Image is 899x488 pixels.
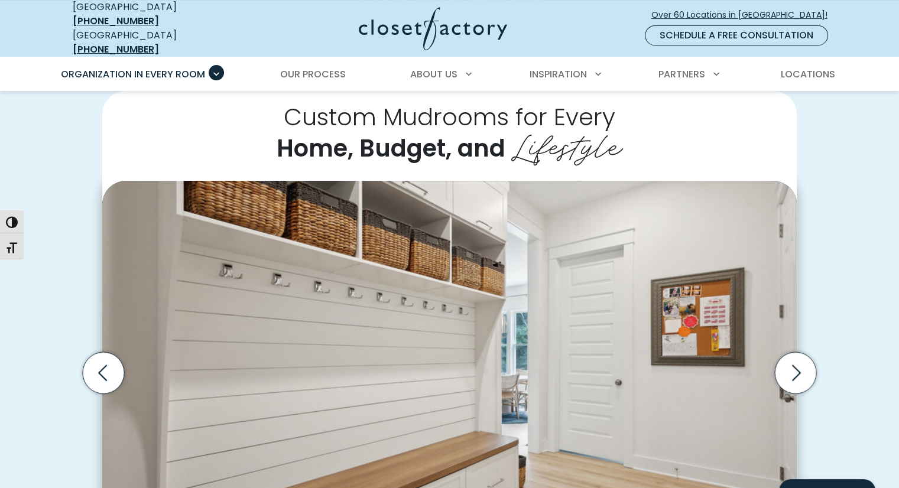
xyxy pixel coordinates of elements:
[61,67,205,81] span: Organization in Every Room
[645,25,828,45] a: Schedule a Free Consultation
[530,67,587,81] span: Inspiration
[277,132,505,165] span: Home, Budget, and
[73,14,159,28] a: [PHONE_NUMBER]
[284,100,615,134] span: Custom Mudrooms for Every
[410,67,457,81] span: About Us
[511,119,623,167] span: Lifestyle
[280,67,346,81] span: Our Process
[53,58,847,91] nav: Primary Menu
[359,7,507,50] img: Closet Factory Logo
[780,67,835,81] span: Locations
[651,9,837,21] span: Over 60 Locations in [GEOGRAPHIC_DATA]!
[73,43,159,56] a: [PHONE_NUMBER]
[651,5,838,25] a: Over 60 Locations in [GEOGRAPHIC_DATA]!
[73,28,244,57] div: [GEOGRAPHIC_DATA]
[658,67,705,81] span: Partners
[78,347,129,398] button: Previous slide
[770,347,821,398] button: Next slide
